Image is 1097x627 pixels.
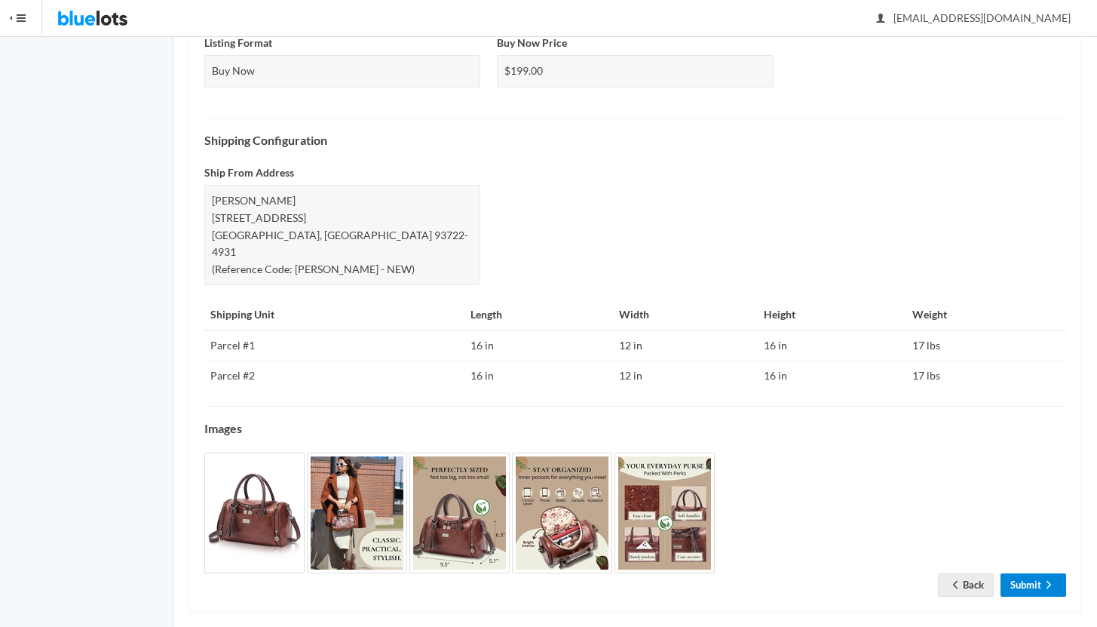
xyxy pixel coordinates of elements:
[204,185,480,285] div: [PERSON_NAME] [STREET_ADDRESS] [GEOGRAPHIC_DATA], [GEOGRAPHIC_DATA] 93722-4931 (Reference Code: [...
[464,300,614,330] th: Length
[1041,579,1056,593] ion-icon: arrow forward
[204,422,1066,435] h4: Images
[512,453,612,573] img: 23b4cb47-c218-455e-9f7e-c1b07680c198-1738987650.jpg
[938,573,994,597] a: arrow backBack
[204,35,272,52] label: Listing Format
[204,134,1066,147] h4: Shipping Configuration
[873,12,888,26] ion-icon: person
[204,55,480,88] div: Buy Now
[906,361,1066,390] td: 17 lbs
[204,300,464,330] th: Shipping Unit
[1000,573,1066,597] a: Submitarrow forward
[613,300,757,330] th: Width
[204,164,294,182] label: Ship From Address
[204,453,305,573] img: f07a8bc0-cd39-4d57-9dab-5e27664597c1-1738987646.jpeg
[497,35,567,52] label: Buy Now Price
[758,361,907,390] td: 16 in
[497,55,773,88] div: $199.00
[906,300,1066,330] th: Weight
[409,453,510,573] img: b3a3f72e-c8f8-425f-b589-4d8ea5818dfa-1738987649.jpg
[758,330,907,361] td: 16 in
[877,11,1071,24] span: [EMAIL_ADDRESS][DOMAIN_NAME]
[307,453,407,573] img: 0671f3f0-8b99-4889-9af5-65ec3114bfba-1738987647.jpg
[613,361,757,390] td: 12 in
[613,330,757,361] td: 12 in
[204,361,464,390] td: Parcel #2
[948,579,963,593] ion-icon: arrow back
[758,300,907,330] th: Height
[464,330,614,361] td: 16 in
[464,361,614,390] td: 16 in
[204,330,464,361] td: Parcel #1
[614,453,715,573] img: 83c2b173-4614-4106-9fec-ef218b08ef22-1738987651.jpg
[906,330,1066,361] td: 17 lbs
